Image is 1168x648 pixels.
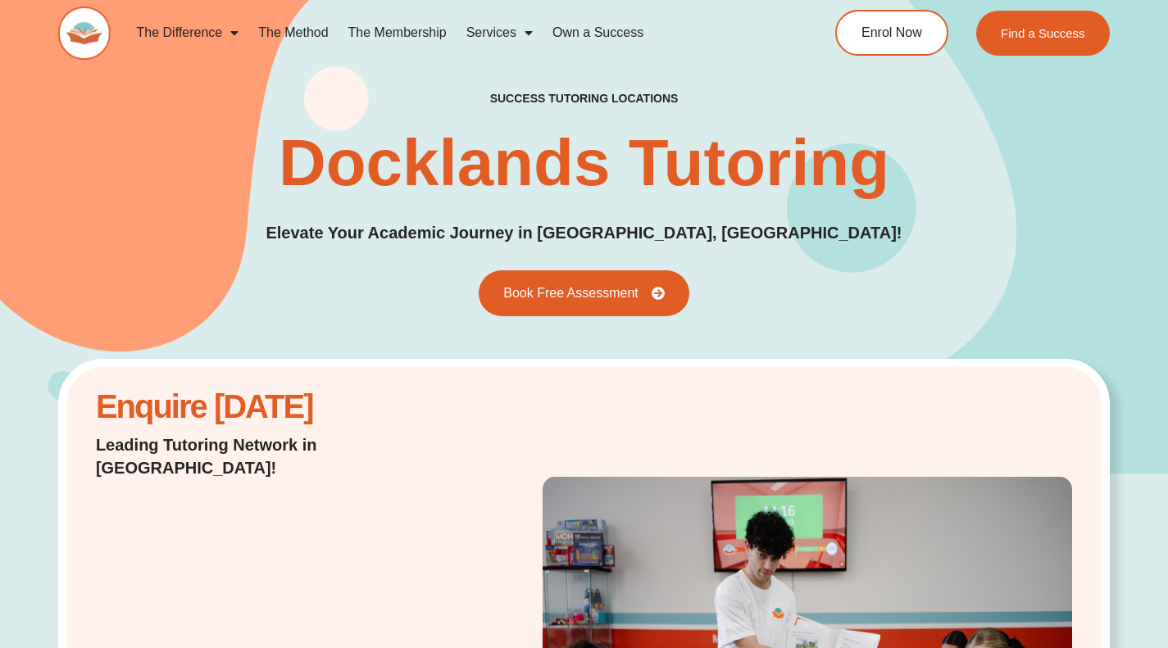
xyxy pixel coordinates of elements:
p: Elevate Your Academic Journey in [GEOGRAPHIC_DATA], [GEOGRAPHIC_DATA]! [266,220,902,246]
span: Enrol Now [861,26,922,39]
span: Book Free Assessment [503,287,639,300]
a: The Membership [339,14,457,52]
a: Services [457,14,543,52]
a: The Difference [127,14,249,52]
h2: Enquire [DATE] [96,397,444,417]
a: Enrol Now [835,10,948,56]
span: Find a Success [1001,27,1085,39]
a: Own a Success [543,14,653,52]
h1: Docklands Tutoring [279,130,889,196]
nav: Menu [127,14,775,52]
p: Leading Tutoring Network in [GEOGRAPHIC_DATA]! [96,433,444,479]
h2: success tutoring locations [490,91,679,106]
a: The Method [248,14,338,52]
a: Find a Success [976,11,1110,56]
a: Book Free Assessment [479,270,689,316]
